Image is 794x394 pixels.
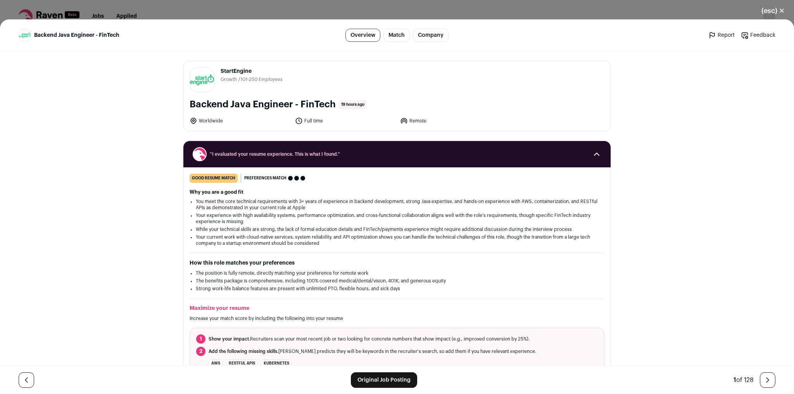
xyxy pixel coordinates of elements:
[34,31,119,39] span: Backend Java Engineer - FinTech
[209,337,250,341] span: Show your impact.
[734,375,754,385] div: of 128
[734,377,736,383] span: 1
[339,100,367,109] span: 19 hours ago
[190,98,336,111] h1: Backend Java Engineer - FinTech
[196,286,598,292] li: Strong work-life balance features are present with unlimited PTO, flexible hours, and sick days
[209,336,530,342] span: Recruiters scan your most recent job or two looking for concrete numbers that show impact (e.g., ...
[190,189,604,195] h2: Why you are a good fit
[351,372,417,388] a: Original Job Posting
[345,29,380,42] a: Overview
[196,278,598,284] li: The benefits package is comprehensive, including 100% covered medical/dental/vision, 401K, and ge...
[196,212,598,225] li: Your experience with high availability systems, performance optimization, and cross-functional co...
[261,359,292,368] li: Kubernetes
[19,33,31,38] img: 0332c86b11b49aa462f7b3169443308e69e587aab945e34a51f324faa117abf4.png
[221,67,283,75] span: StartEngine
[190,305,604,312] h2: Maximize your resume
[196,347,205,356] span: 2
[209,359,223,368] li: AWS
[209,349,278,354] span: Add the following missing skills.
[741,31,775,39] a: Feedback
[240,77,283,82] span: 101-250 Employees
[244,174,287,182] span: Preferences match
[226,359,258,368] li: RESTful APIs
[238,77,283,83] li: /
[752,2,794,19] button: Close modal
[190,117,290,125] li: Worldwide
[383,29,410,42] a: Match
[295,117,396,125] li: Full time
[196,226,598,232] li: While your technical skills are strong, the lack of formal education details and FinTech/payments...
[221,77,238,83] li: Growth
[196,234,598,246] li: Your current work with cloud-native services, system reliability, and API optimization shows you ...
[196,198,598,211] li: You meet the core technical requirements with 3+ years of experience in backend development, stro...
[190,259,604,267] h2: How this role matches your preferences
[190,74,214,86] img: 0332c86b11b49aa462f7b3169443308e69e587aab945e34a51f324faa117abf4.png
[196,270,598,276] li: The position is fully remote, directly matching your preference for remote work
[708,31,735,39] a: Report
[196,334,205,344] span: 1
[190,315,604,322] p: Increase your match score by including the following into your resume
[400,117,501,125] li: Remote
[210,151,584,157] span: “I evaluated your resume experience. This is what I found.”
[190,174,238,183] div: good resume match
[209,348,536,354] span: [PERSON_NAME] predicts they will be keywords in the recruiter's search, so add them if you have r...
[413,29,449,42] a: Company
